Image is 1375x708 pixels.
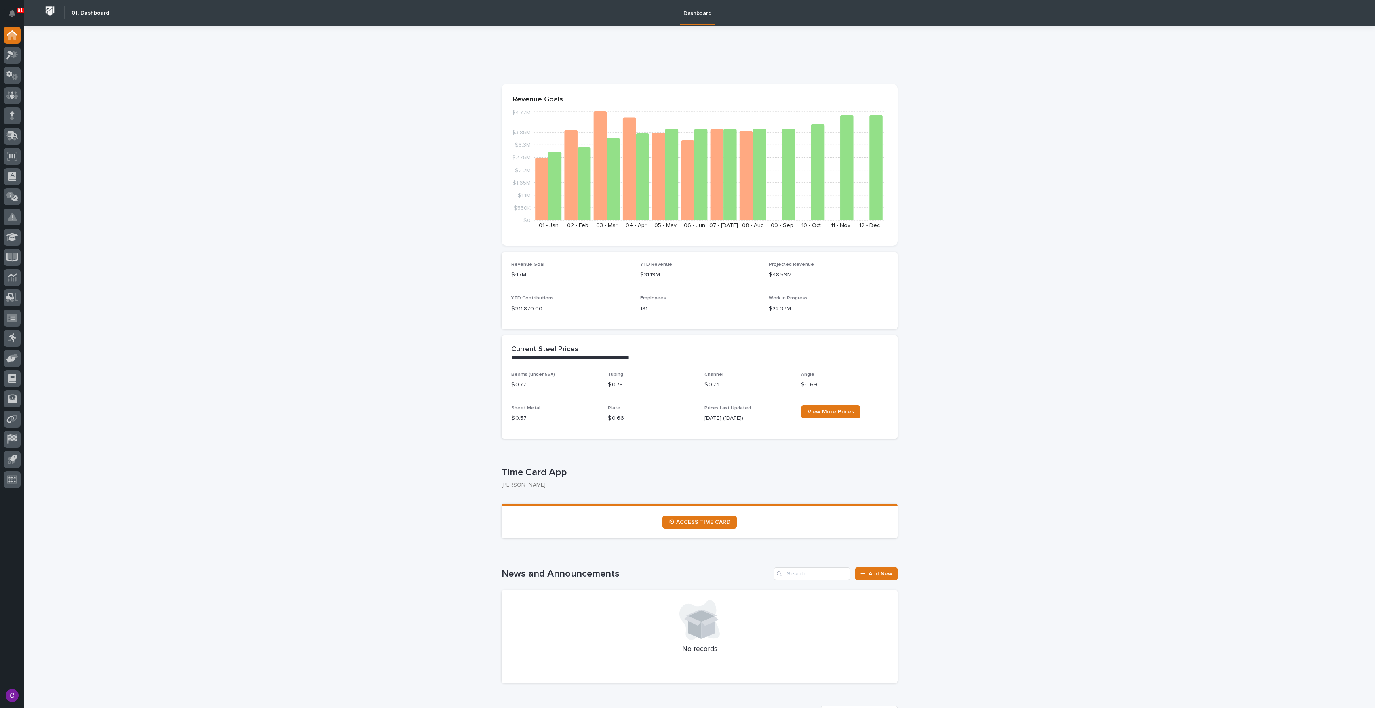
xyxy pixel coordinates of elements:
[502,568,770,580] h1: News and Announcements
[515,167,531,173] tspan: $2.2M
[4,687,21,704] button: users-avatar
[511,271,631,279] p: $47M
[869,571,892,577] span: Add New
[515,142,531,148] tspan: $3.3M
[511,414,598,423] p: $ 0.57
[18,8,23,13] p: 91
[511,305,631,313] p: $ 311,870.00
[513,95,886,104] p: Revenue Goals
[626,223,647,228] text: 04 - Apr
[523,218,531,223] tspan: $0
[684,223,705,228] text: 06 - Jun
[512,180,531,185] tspan: $1.65M
[608,372,623,377] span: Tubing
[774,567,850,580] input: Search
[801,223,821,228] text: 10 - Oct
[801,381,888,389] p: $ 0.69
[654,223,677,228] text: 05 - May
[704,414,791,423] p: [DATE] ([DATE])
[709,223,738,228] text: 07 - [DATE]
[518,192,531,198] tspan: $1.1M
[511,645,888,654] p: No records
[608,414,695,423] p: $ 0.66
[512,155,531,160] tspan: $2.75M
[769,305,888,313] p: $22.37M
[511,406,540,411] span: Sheet Metal
[855,567,898,580] a: Add New
[662,516,737,529] a: ⏲ ACCESS TIME CARD
[640,262,672,267] span: YTD Revenue
[502,482,891,489] p: [PERSON_NAME]
[512,110,531,116] tspan: $4.77M
[801,372,814,377] span: Angle
[514,205,531,211] tspan: $550K
[502,467,894,478] p: Time Card App
[539,223,559,228] text: 01 - Jan
[567,223,588,228] text: 02 - Feb
[511,372,555,377] span: Beams (under 55#)
[704,406,751,411] span: Prices Last Updated
[608,406,620,411] span: Plate
[640,296,666,301] span: Employees
[831,223,850,228] text: 11 - Nov
[72,10,109,17] h2: 01. Dashboard
[704,381,791,389] p: $ 0.74
[4,5,21,22] button: Notifications
[596,223,618,228] text: 03 - Mar
[704,372,723,377] span: Channel
[669,519,730,525] span: ⏲ ACCESS TIME CARD
[808,409,854,415] span: View More Prices
[771,223,793,228] text: 09 - Sep
[608,381,695,389] p: $ 0.78
[511,262,544,267] span: Revenue Goal
[42,4,57,19] img: Workspace Logo
[769,271,888,279] p: $48.59M
[859,223,880,228] text: 12 - Dec
[640,271,759,279] p: $31.19M
[511,345,578,354] h2: Current Steel Prices
[511,296,554,301] span: YTD Contributions
[769,262,814,267] span: Projected Revenue
[801,405,860,418] a: View More Prices
[512,130,531,135] tspan: $3.85M
[769,296,808,301] span: Work in Progress
[640,305,759,313] p: 181
[10,10,21,23] div: Notifications91
[742,223,764,228] text: 08 - Aug
[511,381,598,389] p: $ 0.77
